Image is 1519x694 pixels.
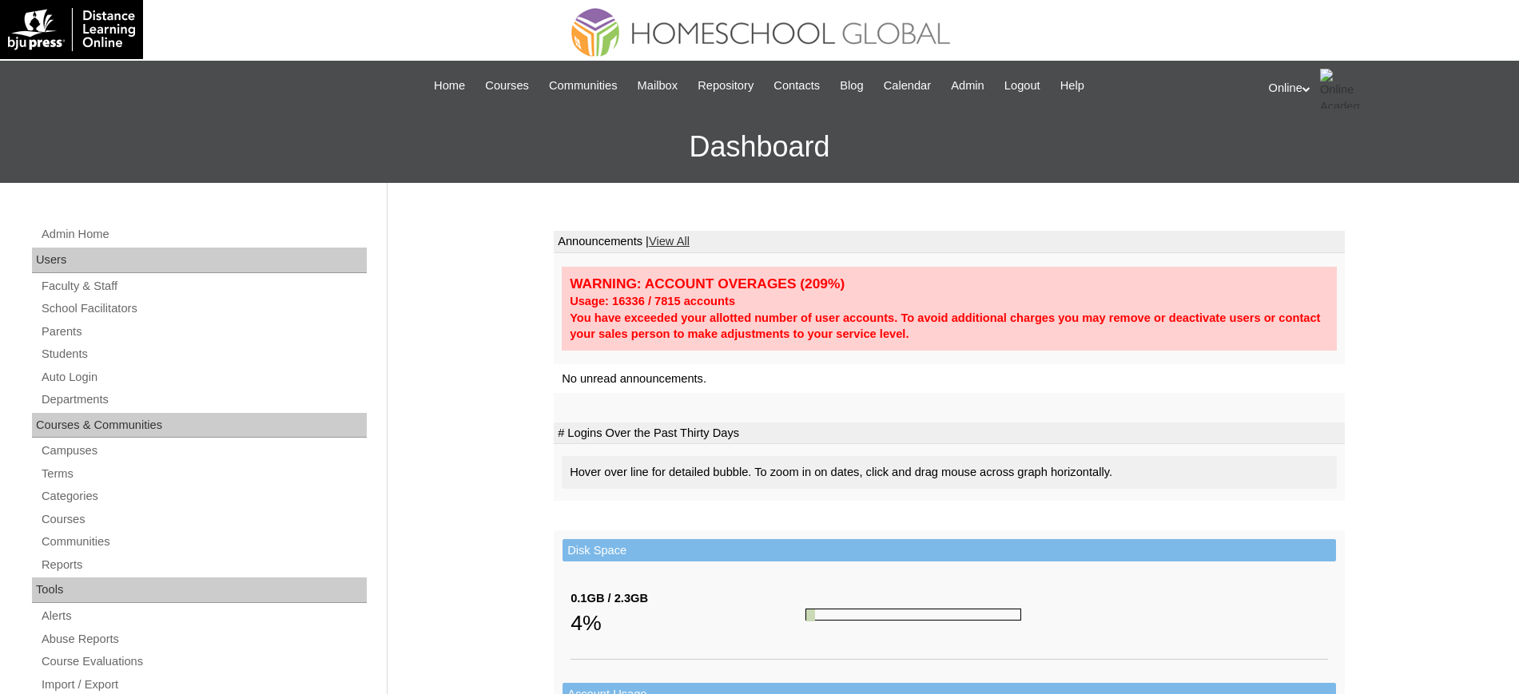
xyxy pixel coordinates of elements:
[40,322,367,342] a: Parents
[570,310,1329,343] div: You have exceeded your allotted number of user accounts. To avoid additional charges you may remo...
[698,77,754,95] span: Repository
[426,77,473,95] a: Home
[40,276,367,296] a: Faculty & Staff
[884,77,931,95] span: Calendar
[40,606,367,626] a: Alerts
[1269,69,1504,109] div: Online
[40,464,367,484] a: Terms
[40,344,367,364] a: Students
[541,77,626,95] a: Communities
[8,111,1511,183] h3: Dashboard
[40,441,367,461] a: Campuses
[570,295,735,307] strong: Usage: 16336 / 7815 accounts
[649,235,690,248] a: View All
[690,77,761,95] a: Repository
[477,77,537,95] a: Courses
[943,77,992,95] a: Admin
[8,8,135,51] img: logo-white.png
[1052,77,1092,95] a: Help
[571,607,805,639] div: 4%
[638,77,678,95] span: Mailbox
[554,364,1345,394] td: No unread announcements.
[773,77,820,95] span: Contacts
[485,77,529,95] span: Courses
[571,590,805,607] div: 0.1GB / 2.3GB
[1060,77,1084,95] span: Help
[40,510,367,529] a: Courses
[570,275,1329,293] div: WARNING: ACCOUNT OVERAGES (209%)
[40,224,367,244] a: Admin Home
[32,413,367,438] div: Courses & Communities
[549,77,618,95] span: Communities
[40,652,367,672] a: Course Evaluations
[563,539,1336,562] td: Disk Space
[876,77,939,95] a: Calendar
[40,299,367,319] a: School Facilitators
[40,486,367,506] a: Categories
[554,422,1345,445] td: # Logins Over the Past Thirty Days
[840,77,863,95] span: Blog
[40,532,367,552] a: Communities
[832,77,871,95] a: Blog
[1004,77,1040,95] span: Logout
[40,555,367,575] a: Reports
[1320,69,1360,109] img: Online Academy
[951,77,984,95] span: Admin
[32,577,367,603] div: Tools
[630,77,686,95] a: Mailbox
[434,77,465,95] span: Home
[765,77,828,95] a: Contacts
[40,629,367,649] a: Abuse Reports
[554,231,1345,253] td: Announcements |
[562,456,1337,489] div: Hover over line for detailed bubble. To zoom in on dates, click and drag mouse across graph horiz...
[32,248,367,273] div: Users
[996,77,1048,95] a: Logout
[40,367,367,387] a: Auto Login
[40,390,367,410] a: Departments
